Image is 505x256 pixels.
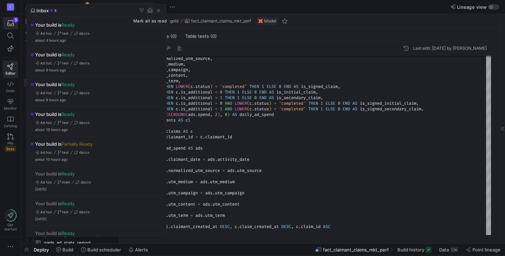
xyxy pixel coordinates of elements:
span: daccs [79,150,89,154]
span: Ready [61,52,75,57]
span: Partially Ready [61,141,93,147]
span: Ad hoc [40,61,52,65]
span: test [62,210,69,214]
div: Press SPACE to select this row. [29,77,166,106]
div: Press SPACE to select this row. [29,106,166,136]
span: daccs [79,120,89,125]
span: Your build is [35,141,93,147]
span: Ad hoc [40,120,52,125]
span: Your build is [35,82,75,87]
div: Press SPACE to select this row. [29,196,166,226]
span: Ready [61,22,75,28]
span: Ad hoc [40,210,52,214]
span: Ad hoc [40,91,52,95]
span: daccs [79,91,89,95]
span: [DATE] [35,187,47,191]
span: Ready [61,230,75,236]
span: main [62,180,70,184]
span: Ad hoc [40,31,52,35]
div: Press SPACE to select this row. [29,47,166,77]
div: Press SPACE to select this row. [29,17,166,47]
span: test [62,61,69,65]
span: [DATE] [35,217,47,221]
span: about 10 hours ago [35,127,68,132]
span: test [62,120,69,125]
span: Ready [61,201,75,206]
span: daccs [79,31,89,35]
div: Press SPACE to select this row. [29,166,166,196]
span: test [62,31,69,35]
span: daccs [79,210,89,214]
span: about 10 hours ago [35,157,68,161]
span: Ad hoc [40,180,52,184]
span: about 9 hours ago [35,98,66,102]
span: Inbox [36,8,49,13]
span: about 4 hours ago [35,38,66,42]
span: Ready [61,82,75,87]
span: test [62,91,69,95]
span: about 9 hours ago [35,68,66,72]
span: Your build is [35,201,75,206]
span: Ad hoc [40,150,52,154]
span: Ready [61,171,75,177]
span: Ready [61,111,75,117]
span: daccs [81,180,91,184]
div: Mark all as read [130,17,170,25]
span: Your build is [35,171,75,177]
span: Your build is [35,52,75,57]
div: Press SPACE to select this row. [29,226,166,255]
span: test [62,150,69,154]
span: 5 [54,8,56,13]
span: Your build is [35,230,75,236]
div: Press SPACE to select this row. [29,136,166,166]
span: Your build is [35,22,75,28]
span: daccs [79,61,89,65]
span: Your build is [35,111,75,117]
